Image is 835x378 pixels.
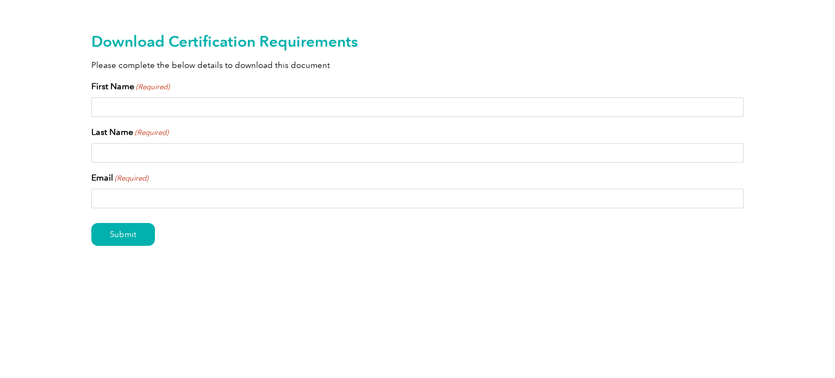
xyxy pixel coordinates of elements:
label: First Name [91,80,170,93]
h2: Download Certification Requirements [91,33,744,50]
span: (Required) [135,82,170,92]
label: Email [91,171,148,184]
span: (Required) [114,173,149,184]
span: (Required) [134,127,169,138]
label: Last Name [91,126,169,139]
input: Submit [91,223,155,246]
p: Please complete the below details to download this document [91,59,744,71]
